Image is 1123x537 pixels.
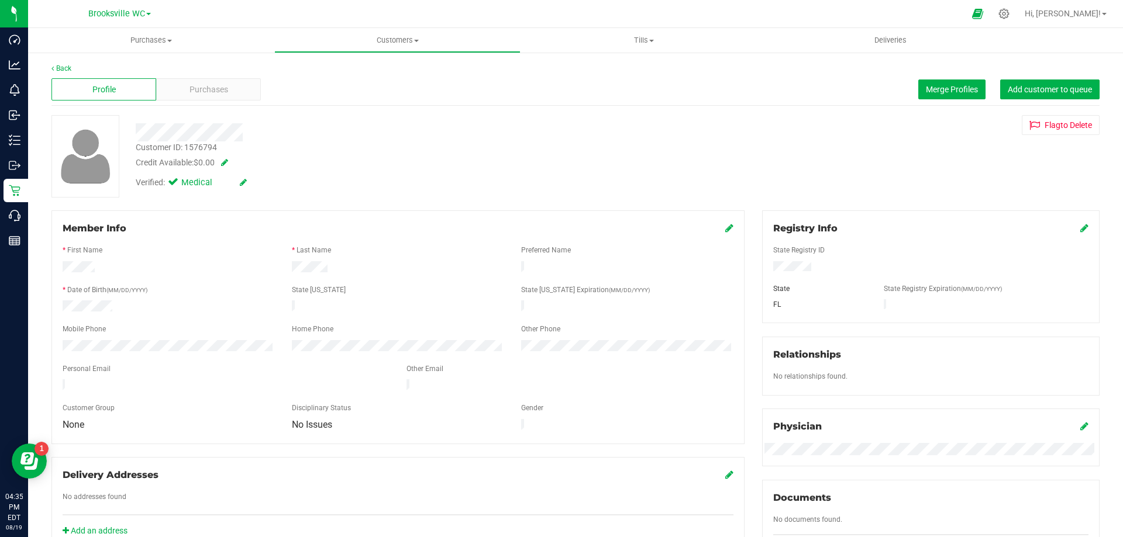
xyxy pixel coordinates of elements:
span: Purchases [28,35,274,46]
span: No documents found. [773,515,842,524]
inline-svg: Inventory [9,134,20,146]
label: Date of Birth [67,285,147,295]
label: Preferred Name [521,245,571,255]
button: Add customer to queue [1000,79,1100,99]
p: 08/19 [5,523,23,532]
label: State Registry Expiration [884,283,1002,294]
label: Gender [521,403,543,413]
inline-svg: Reports [9,235,20,247]
label: No addresses found [63,491,126,502]
img: user-icon.png [55,126,116,186]
label: Home Phone [292,324,333,334]
label: State [US_STATE] Expiration [521,285,650,295]
inline-svg: Retail [9,185,20,196]
span: Purchases [190,84,228,96]
a: Tills [521,28,767,53]
span: Open Ecommerce Menu [964,2,991,25]
div: Verified: [136,176,247,189]
span: No Issues [292,419,332,430]
a: Deliveries [767,28,1014,53]
span: (MM/DD/YYYY) [609,287,650,293]
span: Registry Info [773,223,838,234]
inline-svg: Monitoring [9,84,20,96]
span: Documents [773,492,831,503]
span: Add customer to queue [1008,85,1092,94]
label: First Name [67,245,102,255]
span: Medical [181,176,228,189]
iframe: Resource center [12,444,47,479]
span: (MM/DD/YYYY) [106,287,147,293]
div: Customer ID: 1576794 [136,141,217,154]
button: Merge Profiles [918,79,986,99]
label: Other Email [407,363,443,374]
span: Relationships [773,349,841,360]
label: Mobile Phone [63,324,106,334]
inline-svg: Analytics [9,59,20,71]
div: Manage settings [997,8,1011,19]
label: State [US_STATE] [292,285,346,295]
a: Back [51,64,71,72]
span: None [63,419,84,430]
span: Tills [521,35,766,46]
inline-svg: Outbound [9,160,20,171]
div: State [764,283,876,294]
iframe: Resource center unread badge [35,442,49,456]
span: Merge Profiles [926,85,978,94]
inline-svg: Call Center [9,210,20,221]
a: Purchases [28,28,274,53]
span: Profile [92,84,116,96]
label: Customer Group [63,403,115,413]
span: Physician [773,421,822,432]
span: Brooksville WC [88,9,145,19]
span: Deliveries [859,35,922,46]
label: Personal Email [63,363,111,374]
label: Disciplinary Status [292,403,351,413]
inline-svg: Dashboard [9,34,20,46]
p: 04:35 PM EDT [5,491,23,523]
span: Member Info [63,223,126,234]
span: Customers [275,35,520,46]
label: No relationships found. [773,371,848,382]
label: Last Name [297,245,331,255]
label: State Registry ID [773,245,825,255]
label: Other Phone [521,324,560,334]
span: (MM/DD/YYYY) [961,286,1002,292]
div: Credit Available: [136,157,651,169]
span: Hi, [PERSON_NAME]! [1025,9,1101,18]
span: Delivery Addresses [63,469,159,480]
button: Flagto Delete [1022,115,1100,135]
inline-svg: Inbound [9,109,20,121]
a: Customers [274,28,521,53]
span: $0.00 [194,158,215,167]
a: Add an address [63,526,128,535]
div: FL [764,299,876,310]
